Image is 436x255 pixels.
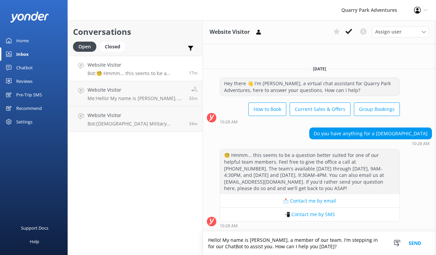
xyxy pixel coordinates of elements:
[402,232,428,255] button: Send
[73,25,197,38] h2: Conversations
[68,81,202,107] a: Website VisitorMe:Hello! My name is [PERSON_NAME], a member of our team. I'm stepping in for our ...
[375,28,402,36] span: Assign user
[220,224,238,228] strong: 10:28 AM
[189,70,197,76] span: Sep 24 2025 10:28am (UTC -07:00) America/Tijuana
[210,28,250,37] h3: Website Visitor
[309,141,432,146] div: Sep 24 2025 10:28am (UTC -07:00) America/Tijuana
[220,223,400,228] div: Sep 24 2025 10:28am (UTC -07:00) America/Tijuana
[100,42,125,52] div: Closed
[16,115,32,129] div: Settings
[372,26,429,37] div: Assign User
[220,194,399,208] button: 📩 Contact me by email
[16,34,29,47] div: Home
[290,102,350,116] button: Current Sales & Offers
[100,43,129,50] a: Closed
[88,121,184,127] p: Bot: [DEMOGRAPHIC_DATA] Military Members (active, retired, veterans, and reserve) receive 10% OFF...
[88,70,184,76] p: Bot: 🧐 Hmmm... this seems to be a question better suited for one of our helpful team members. Fee...
[220,149,399,194] div: 🧐 Hmmm... this seems to be a question better suited for one of our helpful team members. Feel fre...
[203,232,436,255] textarea: Hello! My name is [PERSON_NAME], a member of our team. I'm stepping in for our ChatBot to assist ...
[10,11,49,23] img: yonder-white-logo.png
[21,221,48,235] div: Support Docs
[16,74,32,88] div: Reviews
[189,121,197,126] span: Sep 24 2025 10:12am (UTC -07:00) America/Tijuana
[354,102,400,116] button: Group Bookings
[68,107,202,132] a: Website VisitorBot:[DEMOGRAPHIC_DATA] Military Members (active, retired, veterans, and reserve) r...
[220,120,238,124] strong: 10:28 AM
[220,208,399,221] button: 📲 Contact me by SMS
[73,42,96,52] div: Open
[73,43,100,50] a: Open
[16,101,42,115] div: Recommend
[16,88,42,101] div: Pre-Trip SMS
[16,61,33,74] div: Chatbot
[16,47,29,61] div: Inbox
[189,95,197,101] span: Sep 24 2025 10:14am (UTC -07:00) America/Tijuana
[30,235,39,248] div: Help
[88,61,184,69] h4: Website Visitor
[220,119,400,124] div: Sep 24 2025 10:28am (UTC -07:00) America/Tijuana
[248,102,286,116] button: How to Book
[220,78,399,96] div: Hey there 👋 I'm [PERSON_NAME], a virtual chat assistant for Quarry Park Adventures, here to answe...
[309,66,330,72] span: [DATE]
[310,128,432,139] div: Do you have anything for a [DEMOGRAPHIC_DATA]
[88,112,184,119] h4: Website Visitor
[68,56,202,81] a: Website VisitorBot:🧐 Hmmm... this seems to be a question better suited for one of our helpful tea...
[412,142,430,146] strong: 10:28 AM
[88,86,184,94] h4: Website Visitor
[88,95,184,101] p: Me: Hello! My name is [PERSON_NAME], a member of our team. I'm stepping in for our ChatBot to ass...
